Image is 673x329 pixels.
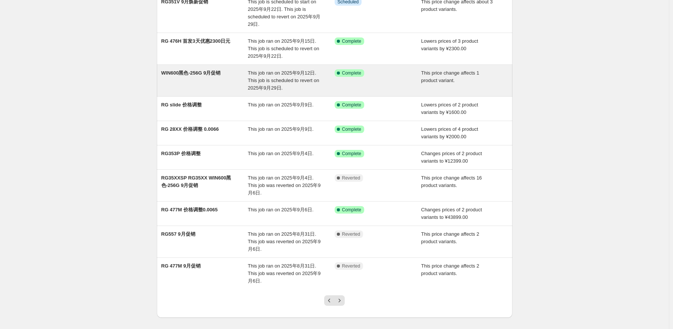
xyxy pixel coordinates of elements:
[342,207,361,213] span: Complete
[161,70,221,76] span: WIN600黑色-256G 9月促销
[161,126,219,132] span: RG 28XX 价格调整 0.0066
[342,102,361,108] span: Complete
[248,231,320,252] span: This job ran on 2025年8月31日. This job was reverted on 2025年9月6日.
[421,70,479,83] span: This price change affects 1 product variant.
[161,38,231,44] span: RG 476H 首发3天优惠2300日元
[342,70,361,76] span: Complete
[161,151,201,156] span: RG353P 价格调整
[324,295,345,306] nav: Pagination
[248,38,319,59] span: This job ran on 2025年9月15日. This job is scheduled to revert on 2025年9月22日.
[421,175,482,188] span: This price change affects 16 product variants.
[342,38,361,44] span: Complete
[342,151,361,157] span: Complete
[342,175,360,181] span: Reverted
[342,263,360,269] span: Reverted
[161,102,202,108] span: RG slide 价格调整
[421,207,482,220] span: Changes prices of 2 product variants to ¥43899.00
[248,102,314,108] span: This job ran on 2025年9月9日.
[334,295,345,306] button: Next
[248,175,320,196] span: This job ran on 2025年9月4日. This job was reverted on 2025年9月6日.
[324,295,335,306] button: Previous
[248,151,314,156] span: This job ran on 2025年9月4日.
[248,70,319,91] span: This job ran on 2025年9月12日. This job is scheduled to revert on 2025年9月29日.
[161,263,201,269] span: RG 477M 9月促销
[421,263,479,276] span: This price change affects 2 product variants.
[421,231,479,244] span: This price change affects 2 product variants.
[161,207,218,212] span: RG 477M 价格调整0.0065
[421,126,478,139] span: Lowers prices of 4 product variants by ¥2000.00
[161,231,195,237] span: RG557 9月促销
[342,126,361,132] span: Complete
[421,102,478,115] span: Lowers prices of 2 product variants by ¥1600.00
[342,231,360,237] span: Reverted
[248,263,320,284] span: This job ran on 2025年8月31日. This job was reverted on 2025年9月6日.
[248,126,314,132] span: This job ran on 2025年9月9日.
[161,175,231,188] span: RG35XXSP RG35XX WIN600黑色-256G 9月促销
[248,207,314,212] span: This job ran on 2025年9月6日.
[421,38,478,51] span: Lowers prices of 3 product variants by ¥2300.00
[421,151,482,164] span: Changes prices of 2 product variants to ¥12399.00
